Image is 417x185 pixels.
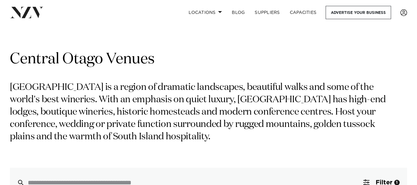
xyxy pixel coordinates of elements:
img: nzv-logo.png [10,7,44,18]
a: SUPPLIERS [250,6,285,19]
p: [GEOGRAPHIC_DATA] is a region of dramatic landscapes, beautiful walks and some of the world's bes... [10,82,391,143]
a: BLOG [227,6,250,19]
a: Capacities [285,6,322,19]
a: Locations [184,6,227,19]
a: Advertise your business [326,6,391,19]
h1: Central Otago Venues [10,50,407,69]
